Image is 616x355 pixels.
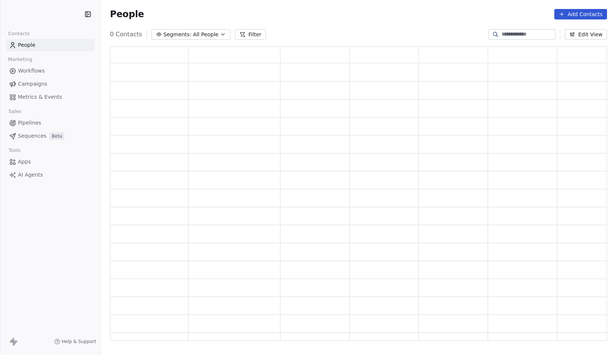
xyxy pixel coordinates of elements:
[6,156,95,168] a: Apps
[18,132,46,140] span: Sequences
[163,31,191,39] span: Segments:
[18,119,41,127] span: Pipelines
[110,9,144,20] span: People
[565,29,607,40] button: Edit View
[18,93,62,101] span: Metrics & Events
[5,106,25,117] span: Sales
[54,339,96,345] a: Help & Support
[49,132,64,140] span: Beta
[193,31,218,39] span: All People
[6,39,95,51] a: People
[5,54,36,65] span: Marketing
[235,29,266,40] button: Filter
[6,130,95,142] a: SequencesBeta
[6,91,95,103] a: Metrics & Events
[18,80,47,88] span: Campaigns
[5,145,24,156] span: Tools
[6,78,95,90] a: Campaigns
[6,169,95,181] a: AI Agents
[6,117,95,129] a: Pipelines
[18,171,43,179] span: AI Agents
[6,65,95,77] a: Workflows
[62,339,96,345] span: Help & Support
[5,28,33,39] span: Contacts
[18,41,36,49] span: People
[18,67,45,75] span: Workflows
[110,30,142,39] span: 0 Contacts
[554,9,607,19] button: Add Contacts
[18,158,31,166] span: Apps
